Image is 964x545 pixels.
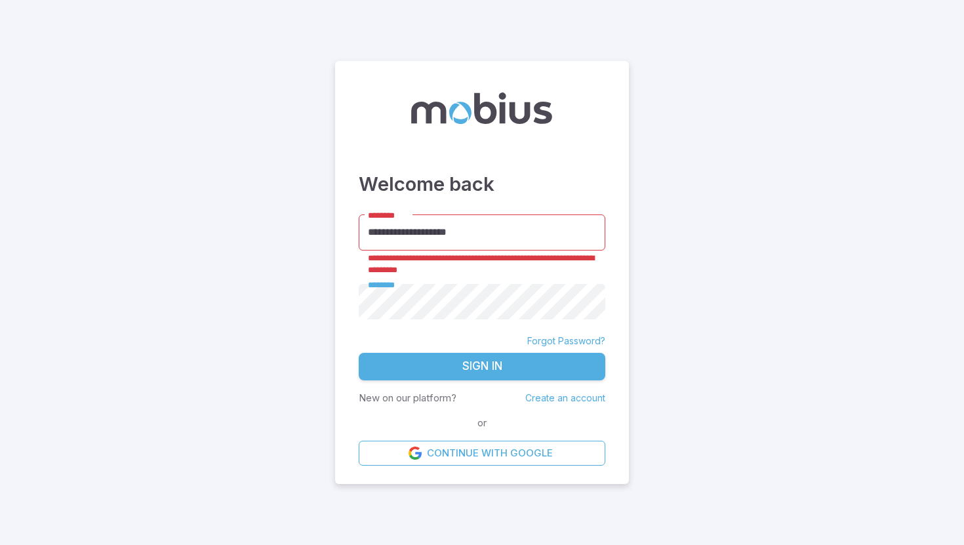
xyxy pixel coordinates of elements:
a: Create an account [525,392,605,403]
p: New on our platform? [359,391,456,405]
span: or [474,416,490,430]
a: Forgot Password? [527,334,605,348]
h3: Welcome back [359,170,605,199]
button: Sign In [359,353,605,380]
a: Continue with Google [359,441,605,466]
